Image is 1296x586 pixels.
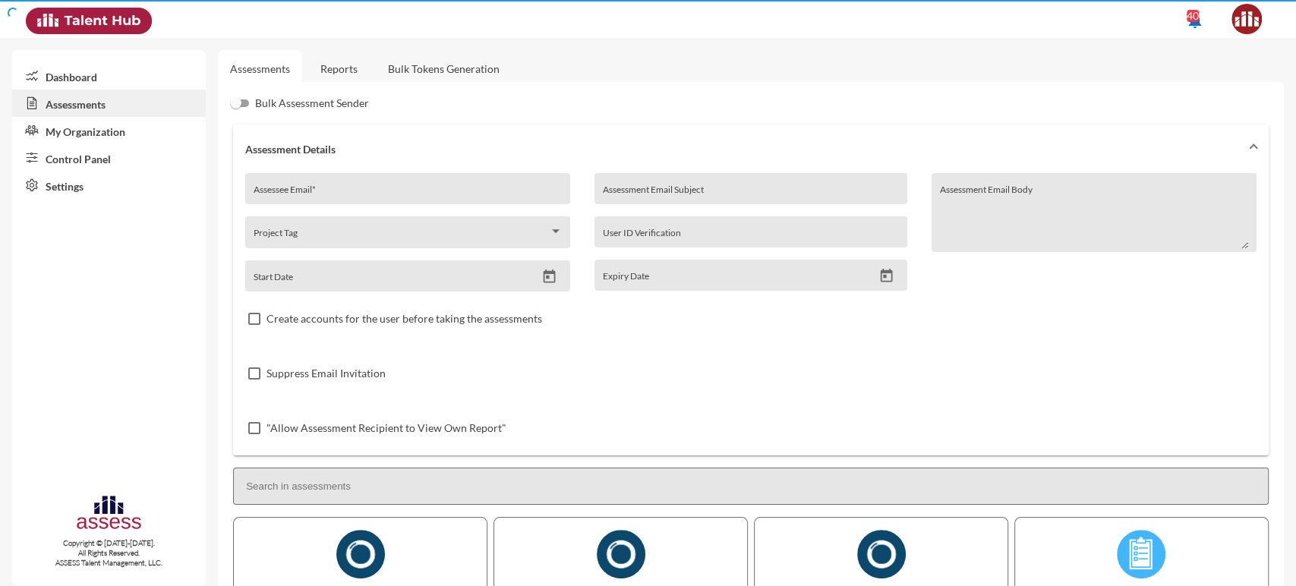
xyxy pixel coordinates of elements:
a: Assessments [230,62,290,75]
button: Open calendar [873,268,900,284]
mat-icon: notifications [1186,11,1204,30]
a: Assessments [12,90,206,117]
img: assesscompany-logo.png [75,493,143,536]
span: Create accounts for the user before taking the assessments [266,310,542,328]
span: Bulk Assessment Sender [255,94,369,112]
p: Copyright © [DATE]-[DATE]. All Rights Reserved. ASSESS Talent Management, LLC. [12,538,206,568]
a: My Organization [12,117,206,144]
mat-panel-title: Assessment Details [245,143,1238,156]
span: Suppress Email Invitation [266,364,386,383]
mat-expansion-panel-header: Assessment Details [233,124,1269,173]
div: 40 [1187,10,1199,22]
button: Open calendar [536,269,563,285]
a: Dashboard [12,62,206,90]
a: Reports [308,50,370,87]
input: Search in assessments [233,468,1269,505]
a: Control Panel [12,144,206,172]
div: Assessment Details [233,173,1269,455]
span: "Allow Assessment Recipient to View Own Report" [266,419,506,437]
a: Bulk Tokens Generation [376,50,512,87]
a: Settings [12,172,206,199]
